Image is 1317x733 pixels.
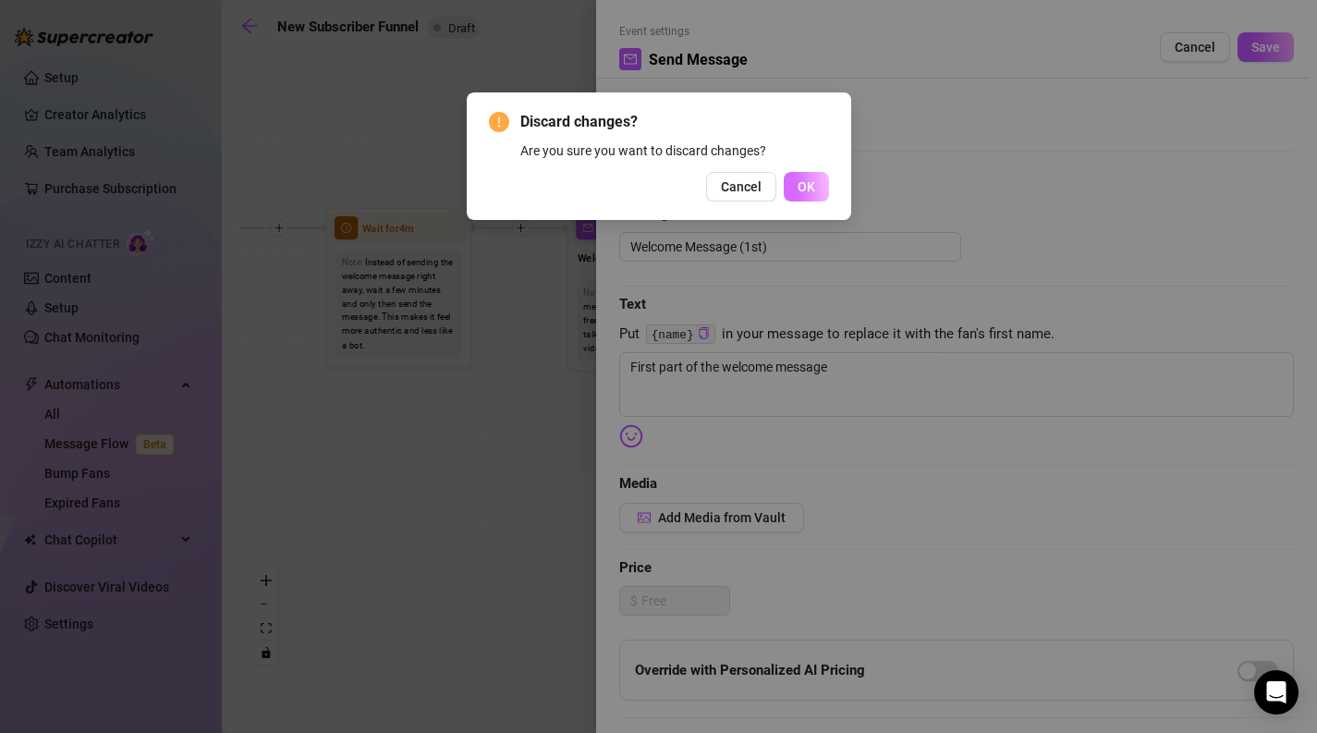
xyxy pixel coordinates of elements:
[489,112,509,132] span: exclamation-circle
[706,172,776,202] button: Cancel
[721,179,762,194] span: Cancel
[520,140,829,161] div: Are you sure you want to discard changes?
[1254,670,1299,715] div: Open Intercom Messenger
[520,111,829,133] span: Discard changes?
[798,179,815,194] span: OK
[784,172,829,202] button: OK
